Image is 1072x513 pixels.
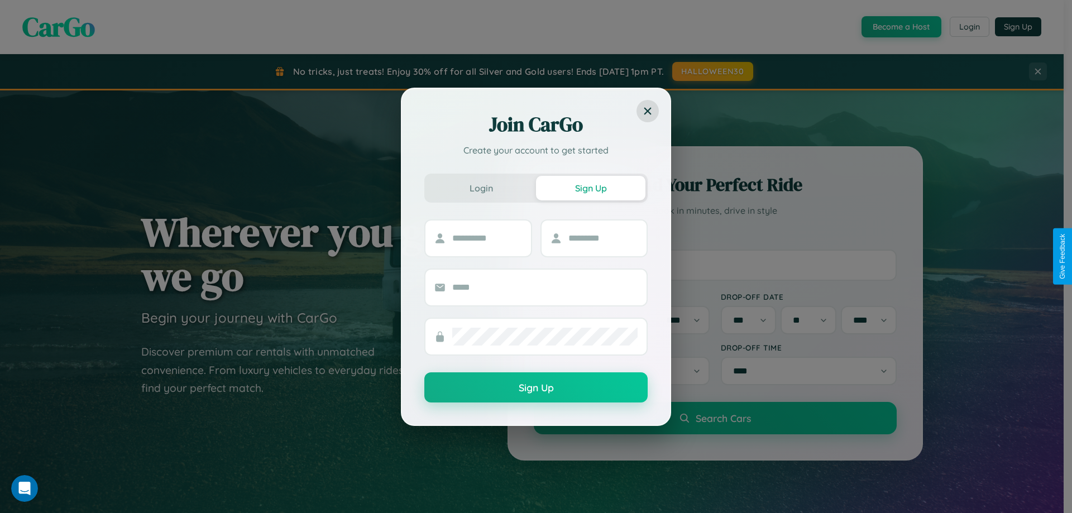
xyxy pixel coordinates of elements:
[536,176,645,200] button: Sign Up
[1059,234,1066,279] div: Give Feedback
[11,475,38,502] iframe: Intercom live chat
[424,111,648,138] h2: Join CarGo
[424,143,648,157] p: Create your account to get started
[427,176,536,200] button: Login
[424,372,648,402] button: Sign Up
